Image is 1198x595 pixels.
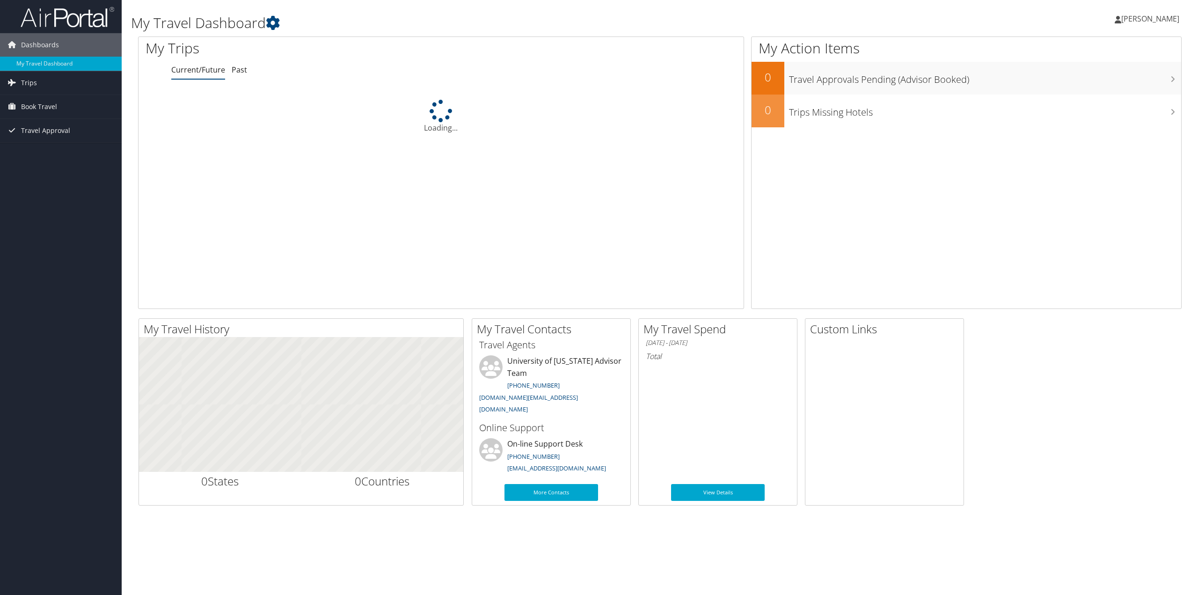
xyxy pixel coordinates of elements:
[752,95,1181,127] a: 0Trips Missing Hotels
[479,421,623,434] h3: Online Support
[504,484,598,501] a: More Contacts
[507,464,606,472] a: [EMAIL_ADDRESS][DOMAIN_NAME]
[752,102,784,118] h2: 0
[671,484,765,501] a: View Details
[646,351,790,361] h6: Total
[752,69,784,85] h2: 0
[475,438,628,477] li: On-line Support Desk
[479,393,578,414] a: [DOMAIN_NAME][EMAIL_ADDRESS][DOMAIN_NAME]
[201,473,208,489] span: 0
[146,38,484,58] h1: My Trips
[308,473,457,489] h2: Countries
[789,68,1181,86] h3: Travel Approvals Pending (Advisor Booked)
[146,473,294,489] h2: States
[1121,14,1179,24] span: [PERSON_NAME]
[21,95,57,118] span: Book Travel
[810,321,964,337] h2: Custom Links
[355,473,361,489] span: 0
[139,100,744,133] div: Loading...
[21,71,37,95] span: Trips
[21,6,114,28] img: airportal-logo.png
[479,338,623,352] h3: Travel Agents
[646,338,790,347] h6: [DATE] - [DATE]
[21,119,70,142] span: Travel Approval
[171,65,225,75] a: Current/Future
[643,321,797,337] h2: My Travel Spend
[475,355,628,418] li: University of [US_STATE] Advisor Team
[232,65,247,75] a: Past
[477,321,630,337] h2: My Travel Contacts
[789,101,1181,119] h3: Trips Missing Hotels
[144,321,463,337] h2: My Travel History
[21,33,59,57] span: Dashboards
[752,62,1181,95] a: 0Travel Approvals Pending (Advisor Booked)
[507,452,560,461] a: [PHONE_NUMBER]
[131,13,836,33] h1: My Travel Dashboard
[1115,5,1189,33] a: [PERSON_NAME]
[507,381,560,389] a: [PHONE_NUMBER]
[752,38,1181,58] h1: My Action Items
